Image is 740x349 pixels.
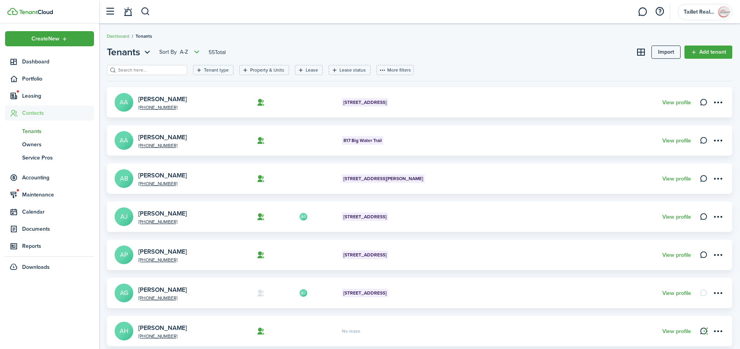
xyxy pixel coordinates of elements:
a: [PERSON_NAME] [138,285,187,294]
button: Open menu [376,65,414,75]
a: View profile [662,328,691,335]
span: Downloads [22,263,50,271]
button: Open sidebar [103,4,117,19]
a: Import [651,46,681,59]
span: A-Z [180,48,188,56]
a: View profile [662,176,691,182]
filter-tag-label: Lease [306,67,318,74]
a: AG [115,284,133,302]
a: View profile [662,100,691,106]
a: View profile [662,252,691,258]
avatar-text: AG [299,213,307,221]
span: Dashboard [22,58,94,66]
a: AP [115,246,133,264]
span: Tenants [22,127,94,135]
a: AA [115,93,133,112]
a: [PERSON_NAME] [138,209,187,218]
a: [PHONE_NUMBER] [138,143,251,148]
a: [PHONE_NUMBER] [138,334,251,338]
input: Search here... [116,67,185,74]
button: Open menu [5,31,94,46]
a: AA [115,131,133,150]
img: Taillet Real Estate and Property Management [718,6,730,18]
button: Tenants [107,45,152,59]
div: Drag [703,319,708,343]
span: [STREET_ADDRESS] [343,99,387,106]
a: View profile [662,214,691,220]
a: Reports [5,239,94,254]
button: Open menu [711,286,724,300]
a: View profile [662,138,691,144]
filter-tag: Open filter [239,65,289,75]
filter-tag-label: Tenant type [204,67,229,74]
header-page-total: 55 Total [209,48,226,56]
a: [PERSON_NAME] [138,133,187,142]
span: Tenants [107,45,140,59]
filter-tag: Open filter [295,65,323,75]
button: Open menu [711,96,724,109]
span: [STREET_ADDRESS] [343,251,387,258]
span: Sort by [159,48,180,56]
button: Sort byA-Z [159,47,202,57]
span: Create New [31,36,59,42]
a: [PERSON_NAME] [138,95,187,103]
span: Taillet Real Estate and Property Management [684,9,715,15]
a: AH [115,322,133,340]
img: TenantCloud [19,10,53,14]
a: [PHONE_NUMBER] [138,181,251,186]
a: Dashboard [5,54,94,69]
button: Open menu [711,210,724,223]
a: AB [115,169,133,188]
a: [PHONE_NUMBER] [138,258,251,262]
button: Open menu [711,172,724,185]
a: Dashboard [107,33,129,40]
span: Tenants [136,33,152,40]
a: Add tenant [684,46,732,59]
span: [STREET_ADDRESS][PERSON_NAME] [343,175,423,182]
a: Messaging [635,2,650,22]
span: Contacts [22,109,94,117]
iframe: Chat Widget [701,312,740,349]
span: Owners [22,140,94,149]
span: Service Pros [22,154,94,162]
img: TenantCloud [7,8,18,15]
a: AJ [115,207,133,226]
filter-tag: Open filter [193,65,233,75]
a: Service Pros [5,151,94,164]
span: Calendar [22,208,94,216]
a: Owners [5,138,94,151]
button: Open menu [711,248,724,261]
button: Search [141,5,150,18]
filter-tag-label: Property & Units [250,67,284,74]
a: View profile [662,290,691,296]
span: No lease [342,329,360,333]
a: [PERSON_NAME] [138,323,187,332]
button: Open menu [107,45,152,59]
span: Reports [22,242,94,250]
filter-tag-label: Lease status [340,67,366,74]
span: [STREET_ADDRESS] [343,289,387,296]
span: Maintenance [22,191,94,199]
button: Open menu [159,47,202,57]
filter-tag: Open filter [329,65,371,75]
a: [PHONE_NUMBER] [138,105,251,110]
button: Open resource center [653,5,666,18]
span: Portfolio [22,75,94,83]
button: Open menu [678,4,732,20]
a: [PERSON_NAME] [138,171,187,180]
span: [STREET_ADDRESS] [343,213,387,220]
span: 817 Big Water Trail [343,137,382,144]
avatar-text: AJ [299,289,307,297]
span: Documents [22,225,94,233]
span: Accounting [22,174,94,182]
a: Tenants [5,125,94,138]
